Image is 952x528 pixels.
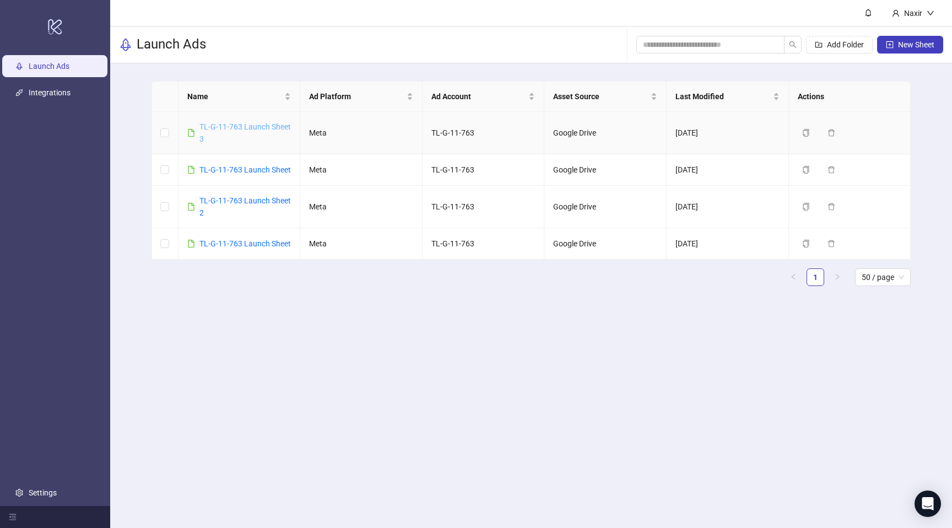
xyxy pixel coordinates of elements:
[300,82,423,112] th: Ad Platform
[886,41,894,49] span: plus-square
[199,239,291,248] a: TL-G-11-763 Launch Sheet
[187,166,195,174] span: file
[807,269,824,285] a: 1
[827,203,835,211] span: delete
[815,41,823,49] span: folder-add
[855,268,911,286] div: Page Size
[667,82,789,112] th: Last Modified
[423,112,545,154] td: TL-G-11-763
[789,82,911,112] th: Actions
[862,269,904,285] span: 50 / page
[199,165,291,174] a: TL-G-11-763 Launch Sheet
[187,240,195,247] span: file
[423,228,545,260] td: TL-G-11-763
[431,90,527,103] span: Ad Account
[119,38,132,51] span: rocket
[29,62,69,71] a: Launch Ads
[544,186,667,228] td: Google Drive
[829,268,846,286] li: Next Page
[802,129,810,137] span: copy
[187,203,195,211] span: file
[187,90,283,103] span: Name
[178,82,301,112] th: Name
[829,268,846,286] button: right
[892,9,900,17] span: user
[553,90,648,103] span: Asset Source
[667,228,789,260] td: [DATE]
[827,129,835,137] span: delete
[137,36,206,53] h3: Launch Ads
[802,166,810,174] span: copy
[802,240,810,247] span: copy
[29,88,71,97] a: Integrations
[785,268,802,286] button: left
[877,36,943,53] button: New Sheet
[667,186,789,228] td: [DATE]
[806,36,873,53] button: Add Folder
[29,488,57,497] a: Settings
[300,112,423,154] td: Meta
[827,166,835,174] span: delete
[199,122,291,143] a: TL-G-11-763 Launch Sheet 3
[827,240,835,247] span: delete
[9,513,17,521] span: menu-fold
[834,273,841,280] span: right
[544,154,667,186] td: Google Drive
[667,112,789,154] td: [DATE]
[864,9,872,17] span: bell
[423,154,545,186] td: TL-G-11-763
[300,154,423,186] td: Meta
[898,40,934,49] span: New Sheet
[675,90,771,103] span: Last Modified
[915,491,941,517] div: Open Intercom Messenger
[187,129,195,137] span: file
[802,203,810,211] span: copy
[300,228,423,260] td: Meta
[309,90,404,103] span: Ad Platform
[789,41,797,49] span: search
[927,9,934,17] span: down
[900,7,927,19] div: Naxir
[423,186,545,228] td: TL-G-11-763
[199,196,291,217] a: TL-G-11-763 Launch Sheet 2
[667,154,789,186] td: [DATE]
[300,186,423,228] td: Meta
[790,273,797,280] span: left
[544,228,667,260] td: Google Drive
[544,82,667,112] th: Asset Source
[544,112,667,154] td: Google Drive
[827,40,864,49] span: Add Folder
[807,268,824,286] li: 1
[785,268,802,286] li: Previous Page
[423,82,545,112] th: Ad Account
